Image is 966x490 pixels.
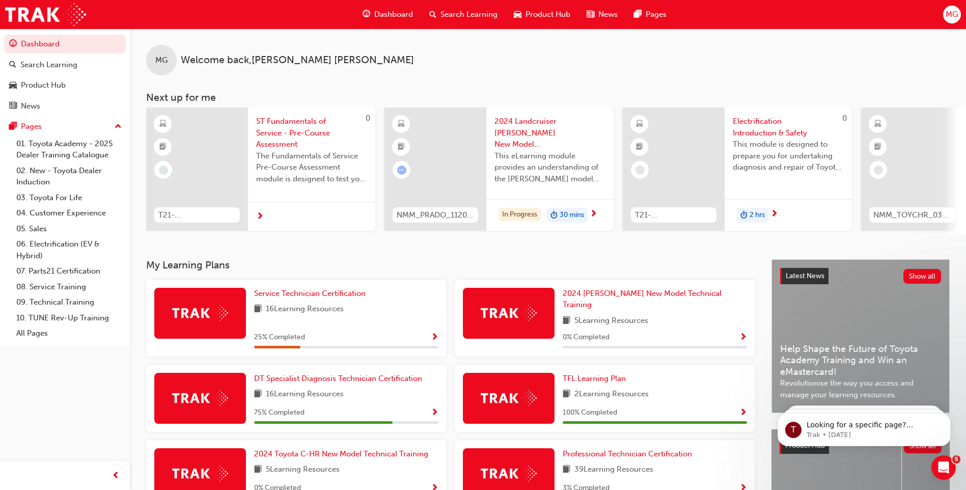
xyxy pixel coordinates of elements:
[903,269,942,284] button: Show all
[12,310,126,326] a: 10. TUNE Rev-Up Training
[440,9,498,20] span: Search Learning
[780,343,941,378] span: Help Shape the Future of Toyota Academy Training and Win an eMastercard!
[254,288,370,300] a: Service Technician Certification
[550,209,558,222] span: duration-icon
[266,303,344,316] span: 16 Learning Resources
[5,3,86,26] a: Trak
[397,209,474,221] span: NMM_PRADO_112024_MODULE_1
[563,288,747,311] a: 2024 [PERSON_NAME] New Model Technical Training
[563,388,570,401] span: book-icon
[587,8,594,21] span: news-icon
[254,464,262,476] span: book-icon
[254,289,366,298] span: Service Technician Certification
[563,373,630,385] a: TFL Learning Plan
[266,388,344,401] span: 16 Learning Resources
[874,141,881,154] span: booktick-icon
[21,79,66,91] div: Product Hub
[4,117,126,136] button: Pages
[254,303,262,316] span: book-icon
[429,8,436,21] span: search-icon
[771,259,950,413] a: Latest NewsShow allHelp Shape the Future of Toyota Academy Training and Win an eMastercard!Revolu...
[384,107,614,231] a: NMM_PRADO_112024_MODULE_12024 Landcruiser [PERSON_NAME] New Model Mechanisms - Model Outline 1Thi...
[733,139,844,173] span: This module is designed to prepare you for undertaking diagnosis and repair of Toyota & Lexus Ele...
[770,210,778,219] span: next-icon
[12,279,126,295] a: 08. Service Training
[4,76,126,95] a: Product Hub
[563,332,610,343] span: 0 % Completed
[172,305,228,321] img: Trak
[762,391,966,462] iframe: Intercom notifications message
[112,470,120,482] span: prev-icon
[4,33,126,117] button: DashboardSearch LearningProduct HubNews
[842,114,847,123] span: 0
[506,4,578,25] a: car-iconProduct Hub
[21,121,42,132] div: Pages
[159,166,168,175] span: learningRecordVerb_NONE-icon
[873,209,951,221] span: NMM_TOYCHR_032024_MODULE_1
[626,4,675,25] a: pages-iconPages
[12,163,126,190] a: 02. New - Toyota Dealer Induction
[4,97,126,116] a: News
[159,141,167,154] span: booktick-icon
[952,455,960,464] span: 5
[20,59,77,71] div: Search Learning
[563,464,570,476] span: book-icon
[739,333,747,342] span: Show Progress
[366,114,370,123] span: 0
[526,9,570,20] span: Product Hub
[946,9,958,20] span: MG
[750,209,765,221] span: 2 hrs
[494,116,605,150] span: 2024 Landcruiser [PERSON_NAME] New Model Mechanisms - Model Outline 1
[12,236,126,263] a: 06. Electrification (EV & Hybrid)
[4,56,126,74] a: Search Learning
[563,449,692,458] span: Professional Technician Certification
[374,9,413,20] span: Dashboard
[4,35,126,53] a: Dashboard
[398,118,405,131] span: learningResourceType_ELEARNING-icon
[256,150,367,185] span: The Fundamentals of Service Pre-Course Assessment module is designed to test your learning and un...
[786,271,824,280] span: Latest News
[254,407,305,419] span: 75 % Completed
[780,377,941,400] span: Revolutionise the way you access and manage your learning resources.
[254,388,262,401] span: book-icon
[130,92,966,103] h3: Next up for me
[254,374,422,383] span: DT Specialist Diagnosis Technician Certification
[514,8,521,21] span: car-icon
[635,209,712,221] span: T21-FOD_HVIS_PREREQ
[560,209,584,221] span: 30 mins
[254,332,305,343] span: 25 % Completed
[115,120,122,133] span: up-icon
[12,263,126,279] a: 07. Parts21 Certification
[481,390,537,406] img: Trak
[181,55,414,66] span: Welcome back , [PERSON_NAME] [PERSON_NAME]
[733,116,844,139] span: Electrification Introduction & Safety
[9,61,16,70] span: search-icon
[159,118,167,131] span: learningResourceType_ELEARNING-icon
[172,390,228,406] img: Trak
[931,455,956,480] iframe: Intercom live chat
[254,448,432,460] a: 2024 Toyota C-HR New Model Technical Training
[363,8,370,21] span: guage-icon
[590,210,597,219] span: next-icon
[158,209,236,221] span: T21-STFOS_PRE_EXAM
[636,166,645,175] span: learningRecordVerb_NONE-icon
[431,333,438,342] span: Show Progress
[155,55,168,66] span: MG
[431,406,438,419] button: Show Progress
[636,141,643,154] span: booktick-icon
[266,464,340,476] span: 5 Learning Resources
[499,208,541,222] div: In Progress
[12,325,126,341] a: All Pages
[256,212,264,222] span: next-icon
[9,102,17,111] span: news-icon
[9,40,17,49] span: guage-icon
[146,259,755,271] h3: My Learning Plans
[943,6,961,23] button: MG
[598,9,618,20] span: News
[397,166,406,175] span: learningRecordVerb_ATTEMPT-icon
[146,107,375,231] a: 0T21-STFOS_PRE_EXAMST Fundamentals of Service - Pre-Course AssessmentThe Fundamentals of Service ...
[12,136,126,163] a: 01. Toyota Academy - 2025 Dealer Training Catalogue
[874,118,881,131] span: learningResourceType_ELEARNING-icon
